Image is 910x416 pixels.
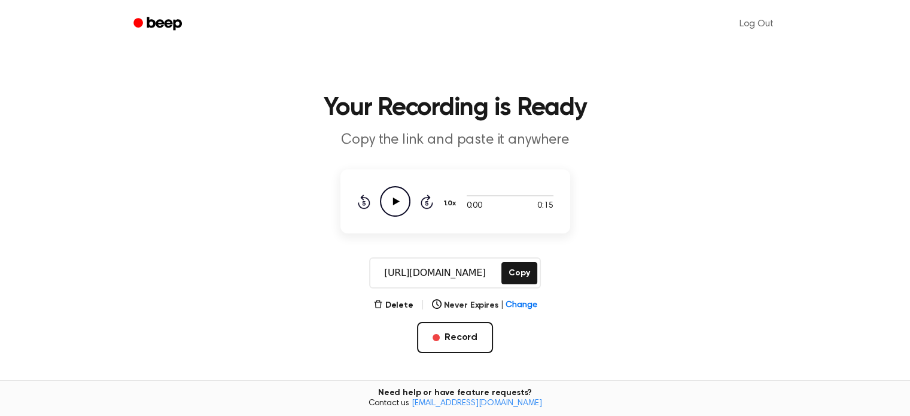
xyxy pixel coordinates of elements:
[421,298,425,312] span: |
[537,200,553,212] span: 0:15
[226,130,685,150] p: Copy the link and paste it anywhere
[500,299,503,312] span: |
[432,299,537,312] button: Never Expires|Change
[7,399,903,409] span: Contact us
[149,96,762,121] h1: Your Recording is Ready
[443,193,461,214] button: 1.0x
[467,200,482,212] span: 0:00
[373,299,413,312] button: Delete
[501,262,537,284] button: Copy
[506,299,537,312] span: Change
[412,399,542,408] a: [EMAIL_ADDRESS][DOMAIN_NAME]
[125,13,193,36] a: Beep
[728,10,786,38] a: Log Out
[417,322,493,353] button: Record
